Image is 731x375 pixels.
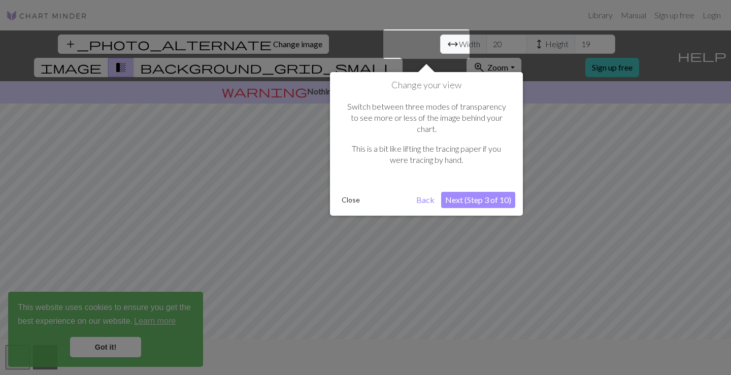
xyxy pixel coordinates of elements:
button: Back [412,192,439,208]
p: This is a bit like lifting the tracing paper if you were tracing by hand. [343,143,510,166]
button: Next (Step 3 of 10) [441,192,515,208]
div: Change your view [330,72,523,216]
button: Close [338,192,364,208]
h1: Change your view [338,80,515,91]
p: Switch between three modes of transparency to see more or less of the image behind your chart. [343,101,510,135]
